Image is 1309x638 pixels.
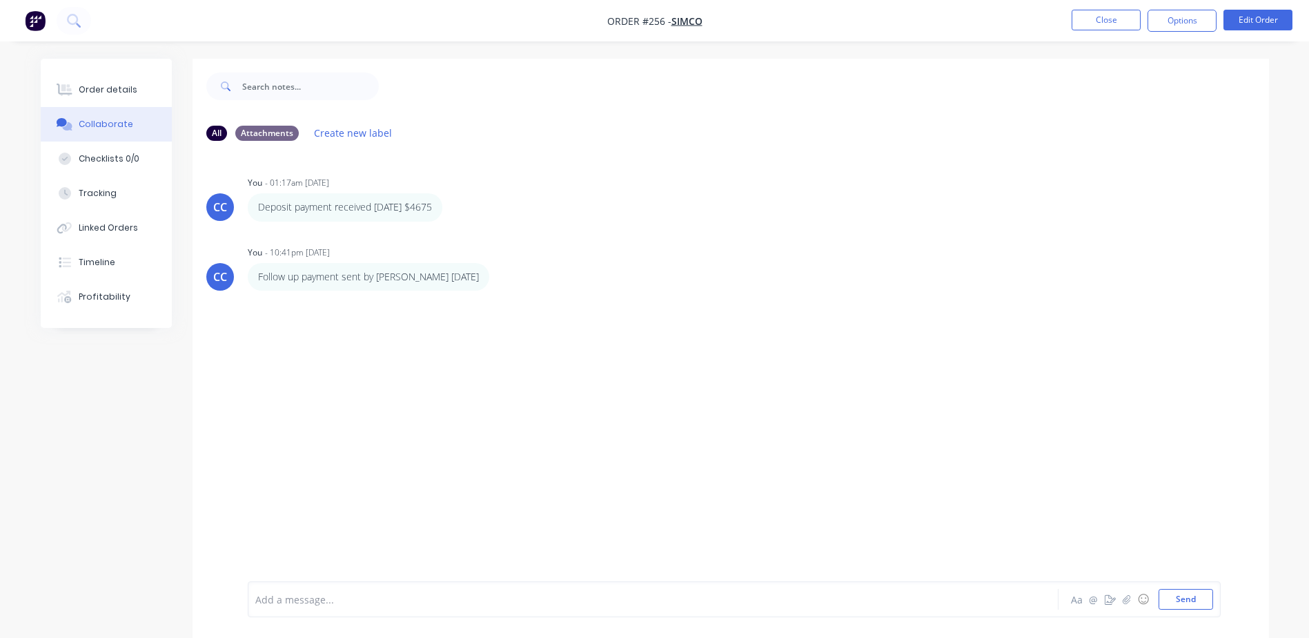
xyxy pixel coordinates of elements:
div: CC [213,269,227,285]
button: Linked Orders [41,211,172,245]
button: Collaborate [41,107,172,142]
button: Checklists 0/0 [41,142,172,176]
div: You [248,177,262,189]
button: Aa [1069,591,1085,608]
div: All [206,126,227,141]
img: Factory [25,10,46,31]
button: Close [1072,10,1141,30]
button: Order details [41,72,172,107]
p: Deposit payment received [DATE] $4675 [258,200,432,214]
button: Edit Order [1223,10,1292,30]
span: Order #256 - [607,14,671,28]
button: Profitability [41,280,172,314]
button: Tracking [41,176,172,211]
div: - 10:41pm [DATE] [265,246,330,259]
div: Timeline [79,256,115,269]
button: ☺ [1135,591,1152,608]
button: Options [1148,10,1217,32]
div: You [248,246,262,259]
button: Send [1159,589,1213,610]
div: Order details [79,84,137,96]
div: Profitability [79,291,130,303]
div: Collaborate [79,118,133,130]
button: @ [1085,591,1102,608]
p: Follow up payment sent by [PERSON_NAME] [DATE] [258,270,479,284]
button: Timeline [41,245,172,280]
div: Linked Orders [79,222,138,234]
div: Tracking [79,187,117,200]
div: Attachments [235,126,299,141]
div: Checklists 0/0 [79,153,139,165]
button: Create new label [307,124,400,142]
div: CC [213,199,227,215]
div: - 01:17am [DATE] [265,177,329,189]
input: Search notes... [242,72,379,100]
a: SIMCO [671,14,702,28]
